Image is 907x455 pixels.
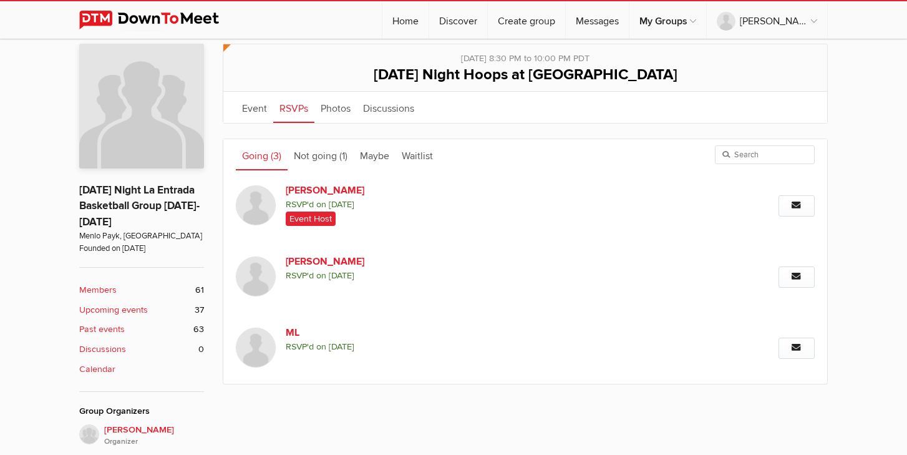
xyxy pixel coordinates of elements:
[79,11,238,29] img: DownToMeet
[629,1,706,39] a: My Groups
[236,139,288,170] a: Going (3)
[488,1,565,39] a: Create group
[198,343,204,356] span: 0
[374,66,677,84] span: [DATE] Night Hoops at [GEOGRAPHIC_DATA]
[271,150,281,162] span: (3)
[79,343,204,356] a: Discussions 0
[382,1,429,39] a: Home
[707,1,827,39] a: [PERSON_NAME]
[314,92,357,123] a: Photos
[79,44,204,169] img: Thursday Night La Entrada Basketball Group 2025-2026
[329,270,354,281] i: [DATE]
[329,341,354,352] i: [DATE]
[286,269,641,283] span: RSVP'd on
[566,1,629,39] a: Messages
[79,323,204,336] a: Past events 63
[104,436,204,448] i: Organizer
[79,424,99,444] img: H Lee hoops
[79,243,204,255] span: Founded on [DATE]
[286,325,499,340] a: ML
[79,363,204,376] a: Calendar
[357,92,420,123] a: Discussions
[79,424,204,448] a: [PERSON_NAME]Organizer
[193,323,204,336] span: 63
[236,185,276,225] img: H Lee hoops
[286,340,641,354] span: RSVP'd on
[79,230,204,242] span: Menlo Payk, [GEOGRAPHIC_DATA]
[195,303,204,317] span: 37
[79,363,115,376] b: Calendar
[104,423,204,448] span: [PERSON_NAME]
[429,1,487,39] a: Discover
[79,183,200,229] a: [DATE] Night La Entrada Basketball Group [DATE]-[DATE]
[715,145,815,164] input: Search
[339,150,347,162] span: (1)
[79,283,204,297] a: Members 61
[236,92,273,123] a: Event
[79,404,204,418] div: Group Organizers
[395,139,439,170] a: Waitlist
[79,303,204,317] a: Upcoming events 37
[286,183,499,198] a: [PERSON_NAME]
[273,92,314,123] a: RSVPs
[329,199,354,210] i: [DATE]
[79,323,125,336] b: Past events
[79,343,126,356] b: Discussions
[354,139,395,170] a: Maybe
[195,283,204,297] span: 61
[286,198,641,212] span: RSVP'd on
[286,254,499,269] a: [PERSON_NAME]
[79,303,148,317] b: Upcoming events
[288,139,354,170] a: Not going (1)
[286,212,336,225] span: Event Host
[236,257,276,296] img: Todd Gracon
[79,283,117,297] b: Members
[236,44,815,66] div: [DATE] 8:30 PM to 10:00 PM PDT
[236,328,276,368] img: ML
